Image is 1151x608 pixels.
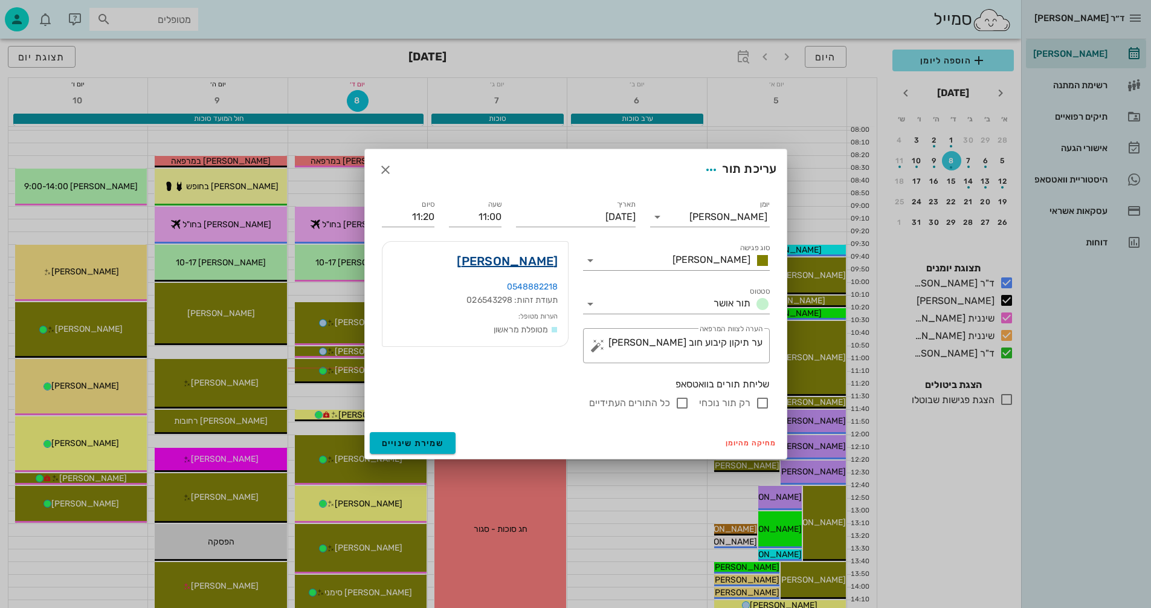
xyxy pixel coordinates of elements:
small: הערות מטופל: [518,312,558,320]
label: תאריך [616,200,636,209]
label: סוג פגישה [740,244,770,253]
div: יומן[PERSON_NAME] [650,207,770,227]
div: עריכת תור [700,159,776,181]
a: [PERSON_NAME] [457,251,558,271]
label: יומן [759,200,770,209]
button: שמירת שינויים [370,432,456,454]
span: [PERSON_NAME] [672,254,750,265]
label: כל התורים העתידיים [589,397,670,409]
div: שליחת תורים בוואטסאפ [382,378,770,391]
div: סטטוסתור אושר [583,294,770,314]
span: שמירת שינויים [382,438,444,448]
div: תעודת זהות: 026543298 [392,294,558,307]
span: תור אושר [714,297,750,309]
div: [PERSON_NAME] [689,212,767,222]
span: מטופלת מראשון [494,325,548,335]
label: רק תור נוכחי [699,397,750,409]
label: הערה לצוות המרפאה [699,325,762,334]
label: סטטוס [750,287,770,296]
a: 0548882218 [507,282,558,292]
button: מחיקה מהיומן [721,435,782,451]
label: שעה [488,200,501,209]
label: סיום [422,200,434,209]
span: מחיקה מהיומן [726,439,777,447]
